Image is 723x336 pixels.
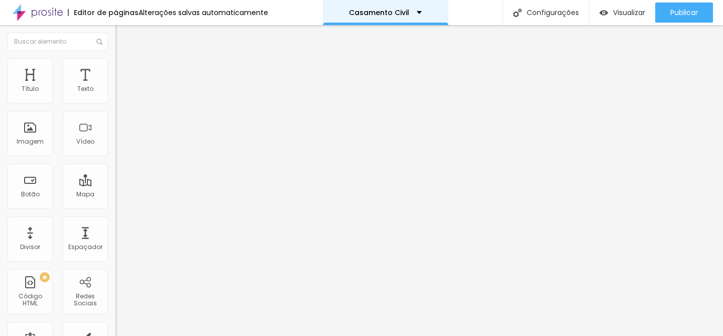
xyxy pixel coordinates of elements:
button: Publicar [655,3,713,23]
p: Casamento Civil [349,9,409,16]
div: Vídeo [76,138,94,145]
div: Botão [21,191,40,198]
span: Publicar [670,9,698,17]
div: Título [22,85,39,92]
div: Código HTML [10,293,50,307]
div: Editor de páginas [68,9,139,16]
iframe: Editor [115,25,723,336]
img: view-1.svg [599,9,608,17]
img: Icone [513,9,522,17]
span: Visualizar [613,9,645,17]
div: Redes Sociais [65,293,105,307]
input: Buscar elemento [8,33,108,51]
div: Espaçador [68,244,102,251]
div: Alterações salvas automaticamente [139,9,268,16]
button: Visualizar [589,3,655,23]
div: Mapa [76,191,94,198]
div: Texto [77,85,93,92]
img: Icone [96,39,102,45]
div: Divisor [20,244,40,251]
div: Imagem [17,138,44,145]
